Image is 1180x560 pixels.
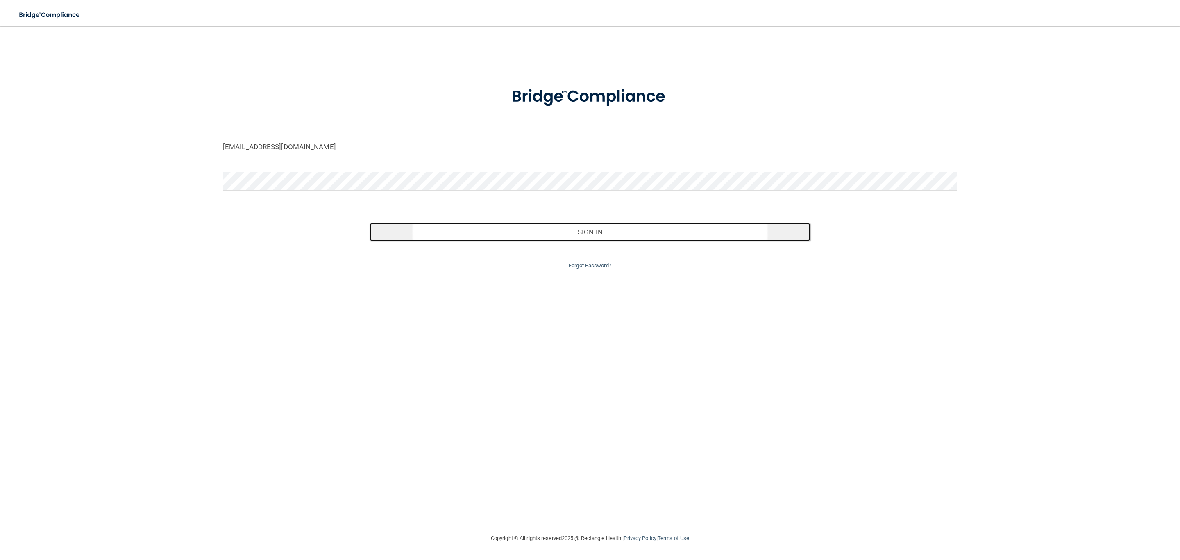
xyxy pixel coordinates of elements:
a: Terms of Use [658,535,689,541]
button: Sign In [370,223,810,241]
img: bridge_compliance_login_screen.278c3ca4.svg [12,7,88,23]
input: Email [223,138,957,156]
div: Copyright © All rights reserved 2025 @ Rectangle Health | | [440,525,740,551]
a: Privacy Policy [624,535,656,541]
a: Forgot Password? [569,262,611,269]
img: bridge_compliance_login_screen.278c3ca4.svg [495,75,685,118]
